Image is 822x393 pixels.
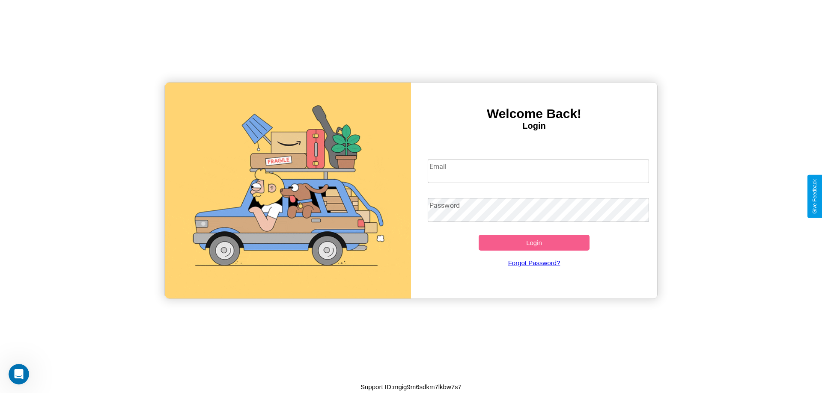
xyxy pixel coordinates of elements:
[812,179,818,214] div: Give Feedback
[423,251,645,275] a: Forgot Password?
[479,235,590,251] button: Login
[411,106,657,121] h3: Welcome Back!
[9,364,29,384] iframe: Intercom live chat
[165,83,411,298] img: gif
[360,381,462,393] p: Support ID: mgig9m6sdkm7lkbw7s7
[411,121,657,131] h4: Login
